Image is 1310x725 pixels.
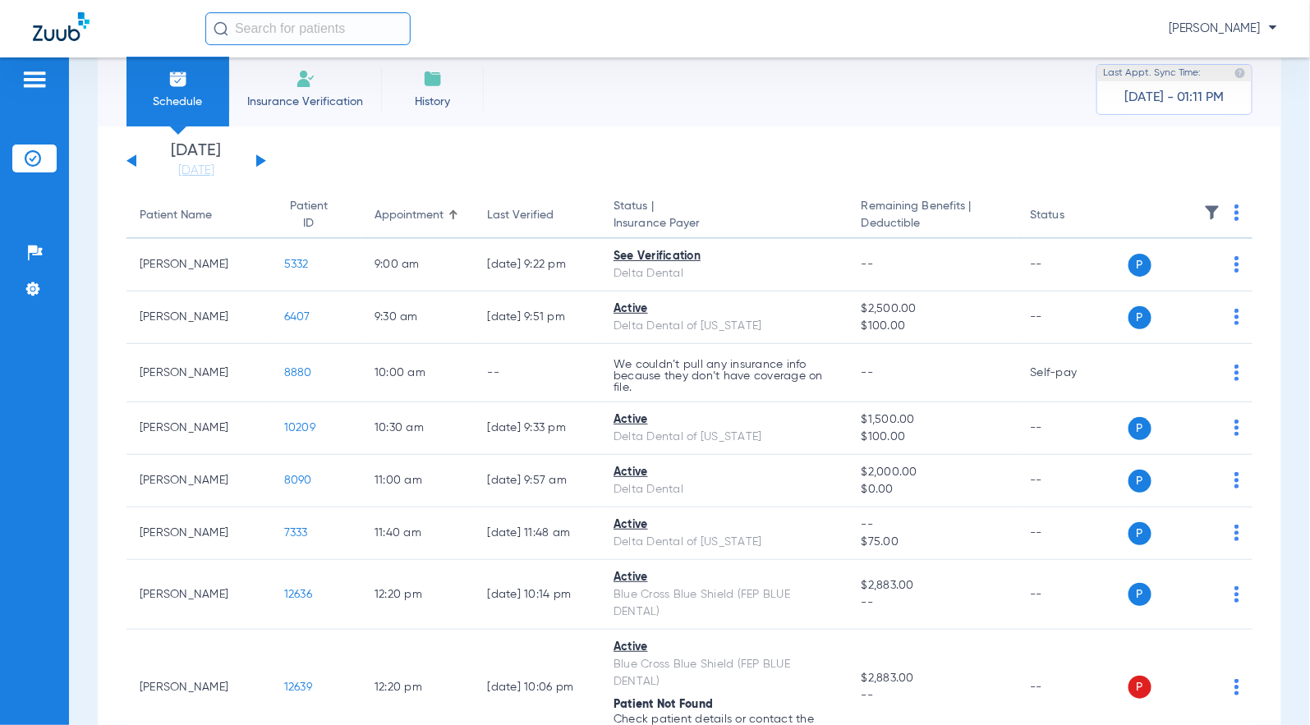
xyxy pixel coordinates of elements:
td: [DATE] 9:22 PM [475,239,601,291]
span: $2,883.00 [862,670,1004,687]
span: 10209 [284,422,315,434]
td: [DATE] 9:33 PM [475,402,601,455]
span: P [1128,676,1151,699]
td: 9:00 AM [361,239,475,291]
td: [PERSON_NAME] [126,291,271,344]
span: 8880 [284,367,312,379]
span: P [1128,470,1151,493]
div: Appointment [375,207,444,224]
div: Delta Dental of [US_STATE] [614,534,835,551]
td: -- [1017,239,1128,291]
div: Blue Cross Blue Shield (FEP BLUE DENTAL) [614,586,835,621]
td: [DATE] 9:57 AM [475,455,601,507]
td: 10:30 AM [361,402,475,455]
td: [DATE] 10:14 PM [475,560,601,630]
td: 10:00 AM [361,344,475,402]
td: Self-pay [1017,344,1128,402]
span: P [1128,583,1151,606]
div: Patient Name [140,207,212,224]
td: [PERSON_NAME] [126,560,271,630]
div: Delta Dental [614,265,835,282]
img: filter.svg [1204,204,1220,221]
img: History [423,69,443,89]
li: [DATE] [147,143,246,179]
div: Active [614,516,835,534]
span: 12636 [284,589,312,600]
img: Manual Insurance Verification [296,69,315,89]
img: group-dot-blue.svg [1234,256,1239,273]
td: [PERSON_NAME] [126,507,271,560]
td: -- [1017,402,1128,455]
span: -- [862,687,1004,704]
td: [PERSON_NAME] [126,239,271,291]
div: Patient ID [284,198,348,232]
span: [PERSON_NAME] [1169,21,1277,37]
img: group-dot-blue.svg [1234,204,1239,221]
td: 11:40 AM [361,507,475,560]
img: last sync help info [1234,67,1246,79]
span: $2,883.00 [862,577,1004,594]
span: 5332 [284,259,309,270]
span: Deductible [862,215,1004,232]
span: $1,500.00 [862,411,1004,429]
span: P [1128,522,1151,545]
img: group-dot-blue.svg [1234,309,1239,325]
td: [PERSON_NAME] [126,344,271,402]
td: -- [1017,291,1128,344]
span: P [1128,417,1151,440]
span: -- [862,259,874,270]
span: -- [862,594,1004,612]
img: group-dot-blue.svg [1234,586,1239,603]
td: [PERSON_NAME] [126,402,271,455]
td: 9:30 AM [361,291,475,344]
td: -- [1017,455,1128,507]
span: History [393,94,471,110]
div: Delta Dental of [US_STATE] [614,318,835,335]
span: P [1128,306,1151,329]
div: Delta Dental [614,481,835,498]
img: group-dot-blue.svg [1234,472,1239,489]
span: 12639 [284,681,312,693]
span: $100.00 [862,318,1004,335]
div: Patient ID [284,198,333,232]
img: hamburger-icon [21,70,48,89]
span: 6407 [284,311,310,323]
img: group-dot-blue.svg [1234,525,1239,541]
div: Active [614,411,835,429]
td: -- [1017,560,1128,630]
th: Remaining Benefits | [848,193,1018,239]
span: [DATE] - 01:11 PM [1124,89,1225,106]
th: Status [1017,193,1128,239]
img: Search Icon [214,21,228,36]
span: 7333 [284,527,308,539]
span: -- [862,367,874,379]
td: -- [475,344,601,402]
div: Active [614,569,835,586]
td: -- [1017,507,1128,560]
iframe: Chat Widget [1228,646,1310,725]
div: Patient Name [140,207,258,224]
div: See Verification [614,248,835,265]
img: group-dot-blue.svg [1234,420,1239,436]
td: [DATE] 9:51 PM [475,291,601,344]
img: group-dot-blue.svg [1234,365,1239,381]
span: Insurance Verification [241,94,369,110]
span: -- [862,516,1004,534]
span: Insurance Payer [614,215,835,232]
div: Active [614,639,835,656]
span: P [1128,254,1151,277]
div: Appointment [375,207,462,224]
td: [PERSON_NAME] [126,455,271,507]
span: 8090 [284,475,312,486]
td: 12:20 PM [361,560,475,630]
img: Schedule [168,69,188,89]
span: $75.00 [862,534,1004,551]
img: Zuub Logo [33,12,90,41]
input: Search for patients [205,12,411,45]
p: We couldn’t pull any insurance info because they don’t have coverage on file. [614,359,835,393]
div: Last Verified [488,207,554,224]
div: Active [614,464,835,481]
div: Delta Dental of [US_STATE] [614,429,835,446]
td: [DATE] 11:48 AM [475,507,601,560]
